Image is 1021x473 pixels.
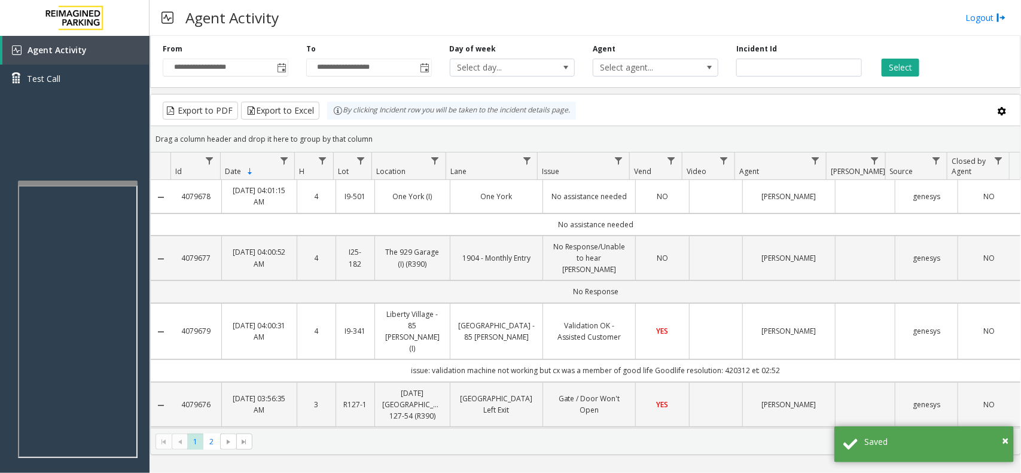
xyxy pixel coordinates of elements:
span: Go to the last page [236,434,252,450]
a: 1904 - Monthly Entry [458,252,535,264]
a: [PERSON_NAME] [750,325,828,337]
a: NO [643,252,681,264]
span: Page 1 [187,434,203,450]
span: Location [376,166,406,176]
span: Go to the last page [239,437,249,447]
span: Lot [338,166,349,176]
span: NO [983,253,995,263]
span: Sortable [245,167,255,176]
span: NO [657,191,668,202]
a: Location Filter Menu [427,152,443,169]
a: H Filter Menu [314,152,330,169]
td: issue: validation machine not working but cx was a member of good life Goodlife resolution: 42031... [171,359,1020,382]
span: Page 2 [203,434,220,450]
button: Close [1002,432,1008,450]
img: pageIcon [161,3,173,32]
a: Source Filter Menu [928,152,944,169]
a: Collapse Details [151,193,171,202]
a: Lot Filter Menu [353,152,369,169]
a: Id Filter Menu [202,152,218,169]
a: NO [965,191,1013,202]
span: NO [983,326,995,336]
a: Gate / Door Won't Open [550,393,628,416]
span: YES [657,326,669,336]
span: NO [657,253,668,263]
span: Toggle popup [275,59,288,76]
span: Video [687,166,706,176]
span: Select agent... [593,59,693,76]
a: Collapse Details [151,254,171,264]
a: Date Filter Menu [276,152,292,169]
span: YES [657,399,669,410]
a: Validation OK - Assisted Customer [550,320,628,343]
span: Closed by Agent [952,156,986,176]
a: [PERSON_NAME] [750,191,828,202]
span: H [300,166,305,176]
a: genesys [903,252,950,264]
a: [DATE] 03:56:35 AM [229,393,289,416]
a: No assistance needed [550,191,628,202]
a: Video Filter Menu [716,152,732,169]
a: YES [643,325,681,337]
a: 4 [304,325,328,337]
a: I9-501 [343,191,367,202]
label: To [306,44,316,54]
a: 4079679 [178,325,214,337]
a: 4 [304,191,328,202]
span: [PERSON_NAME] [831,166,885,176]
a: Issue Filter Menu [611,152,627,169]
span: × [1002,432,1008,448]
button: Export to Excel [241,102,319,120]
a: 4079676 [178,399,214,410]
a: Logout [965,11,1006,24]
a: Vend Filter Menu [663,152,679,169]
a: 4 [304,252,328,264]
a: Collapse Details [151,327,171,337]
div: Saved [864,435,1005,448]
span: Go to the next page [224,437,233,447]
a: Lane Filter Menu [519,152,535,169]
a: 4079678 [178,191,214,202]
span: Lane [450,166,467,176]
a: NO [643,191,681,202]
span: Vend [634,166,651,176]
div: Drag a column header and drop it here to group by that column [151,129,1020,149]
span: Agent [739,166,759,176]
a: NO [965,252,1013,264]
a: 4079677 [178,252,214,264]
label: From [163,44,182,54]
span: Date [225,166,241,176]
a: NO [965,325,1013,337]
a: I9-341 [343,325,367,337]
a: genesys [903,399,950,410]
a: One York [458,191,535,202]
a: Parker Filter Menu [867,152,883,169]
a: [GEOGRAPHIC_DATA] - 85 [PERSON_NAME] [458,320,535,343]
a: NO [965,399,1013,410]
a: I25-182 [343,246,367,269]
span: Toggle popup [418,59,431,76]
td: No Response [171,280,1020,303]
a: Closed by Agent Filter Menu [990,152,1007,169]
a: No Response/Unable to hear [PERSON_NAME] [550,241,628,276]
a: The 929 Garage (I) (R390) [382,246,443,269]
label: Incident Id [736,44,777,54]
a: [DATE] 04:00:31 AM [229,320,289,343]
div: Data table [151,152,1020,428]
div: By clicking Incident row you will be taken to the incident details page. [327,102,576,120]
span: Select day... [450,59,550,76]
span: Test Call [27,72,60,85]
button: Export to PDF [163,102,238,120]
kendo-pager-info: 1 - 30 of 32 items [260,437,1008,447]
a: genesys [903,325,950,337]
label: Day of week [450,44,496,54]
a: [DATE] 04:01:15 AM [229,185,289,207]
a: [DATE] [GEOGRAPHIC_DATA] 127-54 (R390) [382,387,443,422]
a: [GEOGRAPHIC_DATA] Left Exit [458,393,535,416]
a: Agent Filter Menu [807,152,824,169]
a: One York (I) [382,191,443,202]
img: infoIcon.svg [333,106,343,115]
a: Liberty Village - 85 [PERSON_NAME] (I) [382,309,443,355]
span: NO [983,191,995,202]
span: Id [175,166,182,176]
